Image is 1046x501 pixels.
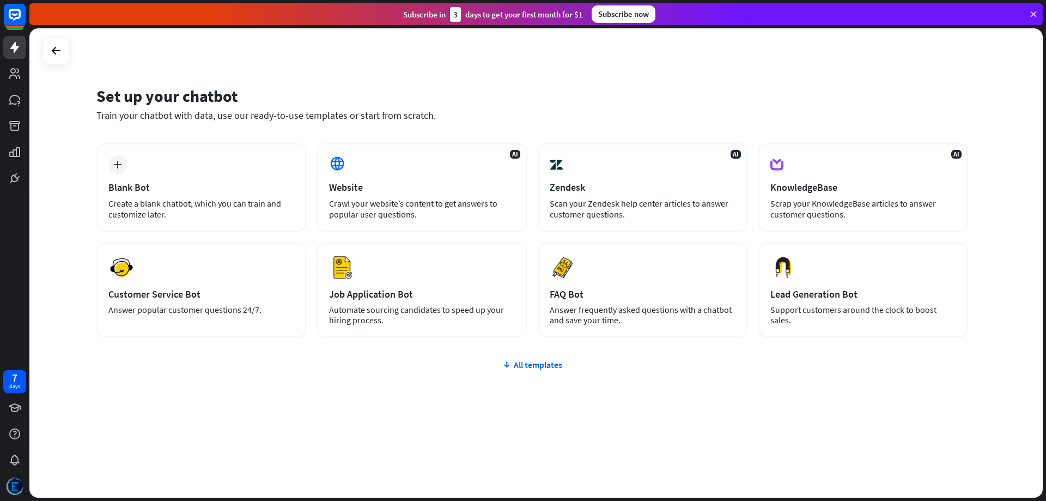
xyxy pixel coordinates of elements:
div: Answer frequently asked questions with a chatbot and save your time. [550,305,735,325]
div: Set up your chatbot [96,86,968,106]
a: 7 days [3,370,26,393]
span: AI [951,150,962,159]
div: Zendesk [550,181,735,194]
div: Scan your Zendesk help center articles to answer customer questions. [550,198,735,220]
span: AI [510,150,520,159]
div: Job Application Bot [329,288,515,300]
div: Train your chatbot with data, use our ready-to-use templates or start from scratch. [96,109,968,122]
div: FAQ Bot [550,288,735,300]
div: Create a blank chatbot, which you can train and customize later. [108,198,294,220]
div: days [9,383,20,390]
div: All templates [96,359,968,370]
div: 3 [450,7,461,22]
div: Automate sourcing candidates to speed up your hiring process. [329,305,515,325]
div: Website [329,181,515,194]
div: Subscribe in days to get your first month for $1 [403,7,583,22]
div: Subscribe now [592,5,655,23]
div: Crawl your website’s content to get answers to popular user questions. [329,198,515,220]
div: Support customers around the clock to boost sales. [770,305,956,325]
div: Customer Service Bot [108,288,294,300]
div: 7 [12,373,17,383]
div: Lead Generation Bot [770,288,956,300]
div: Scrap your KnowledgeBase articles to answer customer questions. [770,198,956,220]
div: Answer popular customer questions 24/7. [108,305,294,315]
div: KnowledgeBase [770,181,956,194]
i: plus [113,161,121,168]
div: Blank Bot [108,181,294,194]
span: AI [731,150,741,159]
